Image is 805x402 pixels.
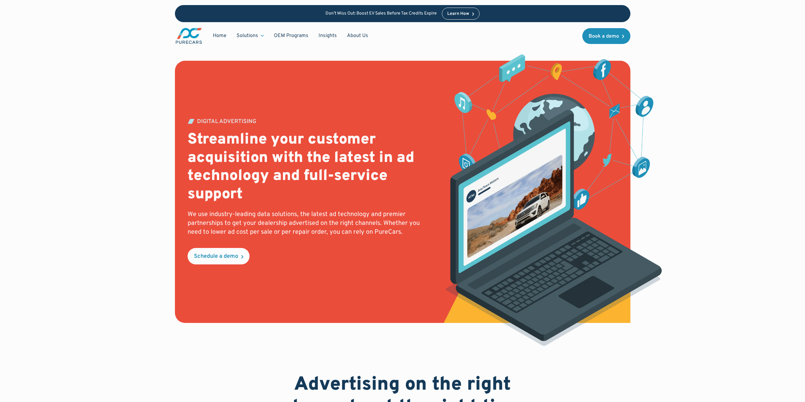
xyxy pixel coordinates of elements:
a: Schedule a demo [188,248,250,264]
a: Book a demo [582,28,630,44]
p: Don’t Miss Out: Boost EV Sales Before Tax Credits Expire [325,11,437,16]
img: purecars logo [175,27,203,45]
a: Insights [313,30,342,42]
a: Learn How [442,8,480,20]
div: Book a demo [589,34,619,39]
div: Schedule a demo [194,254,238,259]
a: Home [208,30,232,42]
a: About Us [342,30,373,42]
h2: Streamline your customer acquisition with the latest in ad technology and full-service support [188,131,433,204]
a: main [175,27,203,45]
div: Solutions [232,30,269,42]
img: digital advertising mockup showing sample social media post and network illustration [442,54,668,348]
div: DIGITAL ADVERTISING [197,119,256,125]
div: Learn How [447,12,469,16]
p: We use industry-leading data solutions, the latest ad technology and premier partnerships to get ... [188,210,433,237]
div: Solutions [237,32,258,39]
a: OEM Programs [269,30,313,42]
